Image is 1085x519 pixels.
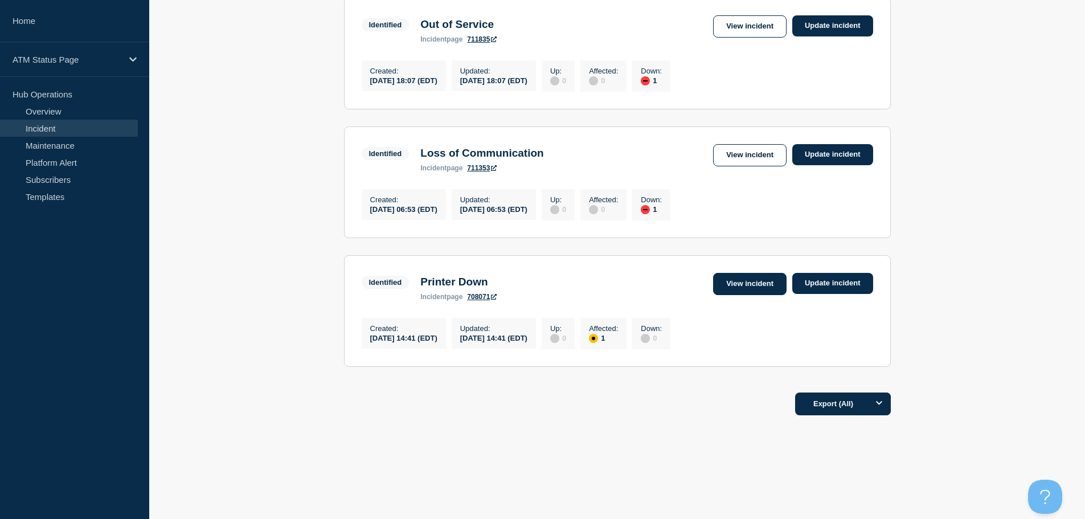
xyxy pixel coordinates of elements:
div: [DATE] 06:53 (EDT) [460,204,527,214]
div: 0 [550,75,566,85]
div: disabled [641,334,650,343]
p: Affected : [589,324,618,333]
div: affected [589,334,598,343]
div: [DATE] 06:53 (EDT) [370,204,437,214]
span: incident [420,164,447,172]
div: [DATE] 18:07 (EDT) [370,75,437,85]
p: Down : [641,195,662,204]
a: View incident [713,15,787,38]
p: page [420,164,462,172]
span: Identified [362,147,410,160]
p: Created : [370,195,437,204]
div: disabled [589,76,598,85]
div: down [641,76,650,85]
a: Update incident [792,144,873,165]
a: View incident [713,144,787,166]
div: 1 [641,75,662,85]
div: 1 [589,333,618,343]
a: Update incident [792,15,873,36]
p: Up : [550,324,566,333]
p: ATM Status Page [13,55,122,64]
span: Identified [362,18,410,31]
h3: Out of Service [420,18,497,31]
p: Updated : [460,67,527,75]
div: disabled [550,205,559,214]
button: Options [868,393,891,415]
p: Created : [370,324,437,333]
div: 0 [641,333,662,343]
div: [DATE] 14:41 (EDT) [370,333,437,342]
p: Affected : [589,67,618,75]
button: Export (All) [795,393,891,415]
div: [DATE] 18:07 (EDT) [460,75,527,85]
div: [DATE] 14:41 (EDT) [460,333,527,342]
div: 0 [589,75,618,85]
iframe: Help Scout Beacon - Open [1028,480,1062,514]
a: 711353 [467,164,497,172]
p: page [420,35,462,43]
p: Down : [641,67,662,75]
p: Up : [550,195,566,204]
p: Created : [370,67,437,75]
p: Down : [641,324,662,333]
a: View incident [713,273,787,295]
div: 1 [641,204,662,214]
div: disabled [550,334,559,343]
p: Up : [550,67,566,75]
span: Identified [362,276,410,289]
span: incident [420,35,447,43]
a: Update incident [792,273,873,294]
h3: Loss of Communication [420,147,543,160]
span: incident [420,293,447,301]
p: page [420,293,462,301]
div: 0 [589,204,618,214]
p: Affected : [589,195,618,204]
div: 0 [550,204,566,214]
div: disabled [550,76,559,85]
p: Updated : [460,195,527,204]
div: down [641,205,650,214]
h3: Printer Down [420,276,497,288]
div: 0 [550,333,566,343]
a: 711835 [467,35,497,43]
div: disabled [589,205,598,214]
a: 708071 [467,293,497,301]
p: Updated : [460,324,527,333]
